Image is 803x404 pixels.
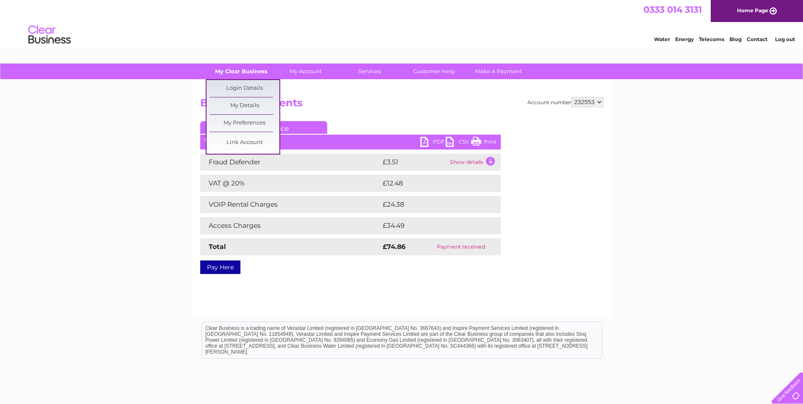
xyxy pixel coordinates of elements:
[383,243,406,251] strong: £74.86
[200,196,381,213] td: VOIP Rental Charges
[381,175,483,192] td: £12.48
[270,64,340,79] a: My Account
[209,243,226,251] strong: Total
[381,154,448,171] td: £3.51
[775,36,795,42] a: Log out
[200,121,327,134] a: Current Invoice
[210,134,279,151] a: Link Account
[729,36,742,42] a: Blog
[420,137,446,149] a: PDF
[448,154,501,171] td: Show details
[210,115,279,132] a: My Preferences
[204,136,248,143] b: Statement Date:
[335,64,405,79] a: Services
[747,36,767,42] a: Contact
[206,64,276,79] a: My Clear Business
[699,36,724,42] a: Telecoms
[200,217,381,234] td: Access Charges
[200,97,603,113] h2: Bills and Payments
[200,137,501,143] div: [DATE]
[210,97,279,114] a: My Details
[464,64,533,79] a: Make A Payment
[643,4,702,15] a: 0333 014 3131
[421,238,500,255] td: Payment received
[471,137,497,149] a: Print
[28,22,71,48] img: logo.png
[202,5,602,41] div: Clear Business is a trading name of Verastar Limited (registered in [GEOGRAPHIC_DATA] No. 3667643...
[446,137,471,149] a: CSV
[527,97,603,107] div: Account number
[399,64,469,79] a: Customer Help
[381,196,484,213] td: £24.38
[381,217,484,234] td: £34.49
[200,260,240,274] a: Pay Here
[200,175,381,192] td: VAT @ 20%
[675,36,694,42] a: Energy
[210,80,279,97] a: Login Details
[200,154,381,171] td: Fraud Defender
[654,36,670,42] a: Water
